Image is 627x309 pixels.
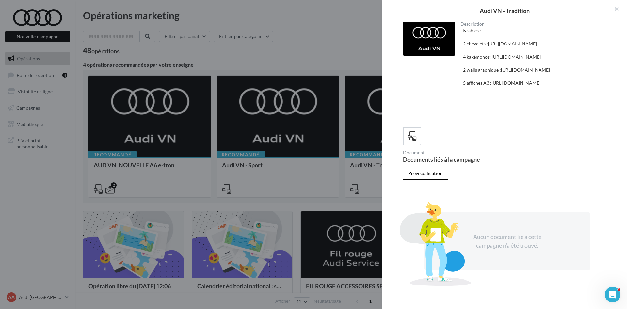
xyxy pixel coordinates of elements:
a: [URL][DOMAIN_NAME] [492,54,541,60]
div: Livrables : - 2 chevalets : - 4 kakémonos : - 2 walls graphique : - 5 affiches A3 : [460,27,606,119]
div: Document [403,150,505,155]
iframe: Intercom live chat [605,287,620,302]
div: Documents liés à la campagne [403,156,505,162]
div: Aucun document lié à cette campagne n'a été trouvé. [466,233,549,249]
div: Audi VN - Tradition [393,8,617,14]
a: [URL][DOMAIN_NAME] [501,67,550,73]
div: Description [460,22,606,26]
a: [URL][DOMAIN_NAME] [488,41,537,46]
a: [URL][DOMAIN_NAME] [491,80,540,86]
